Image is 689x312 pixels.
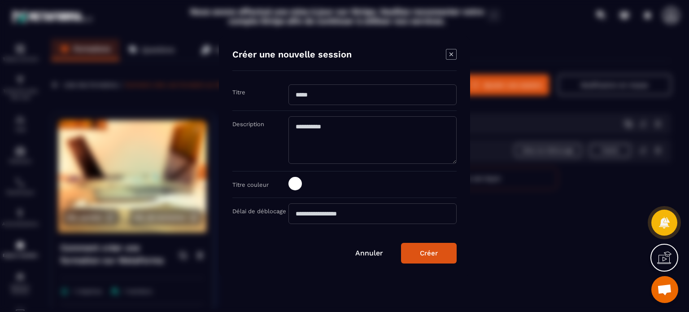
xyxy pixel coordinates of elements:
label: Titre couleur [232,181,269,188]
h4: Créer une nouvelle session [232,49,352,62]
button: Créer [401,243,457,264]
label: Titre [232,89,245,96]
div: Créer [420,249,438,257]
div: Ouvrir le chat [651,276,678,303]
label: Description [232,121,264,127]
label: Délai de déblocage [232,208,286,215]
a: Annuler [355,249,383,257]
